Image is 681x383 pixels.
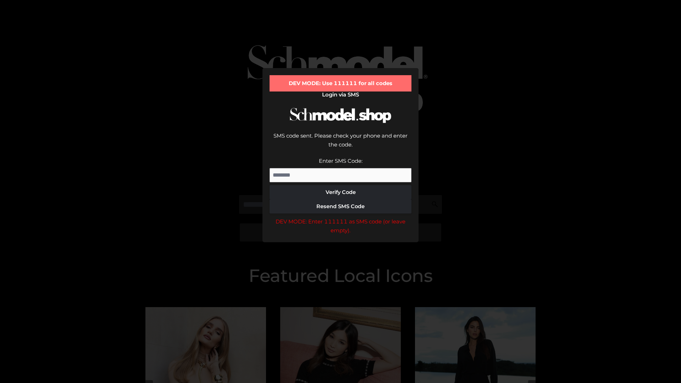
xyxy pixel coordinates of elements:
[270,185,411,199] button: Verify Code
[319,157,362,164] label: Enter SMS Code:
[270,131,411,156] div: SMS code sent. Please check your phone and enter the code.
[270,91,411,98] h2: Login via SMS
[287,101,394,129] img: Schmodel Logo
[270,199,411,213] button: Resend SMS Code
[270,75,411,91] div: DEV MODE: Use 111111 for all codes
[270,217,411,235] div: DEV MODE: Enter 111111 as SMS code (or leave empty).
